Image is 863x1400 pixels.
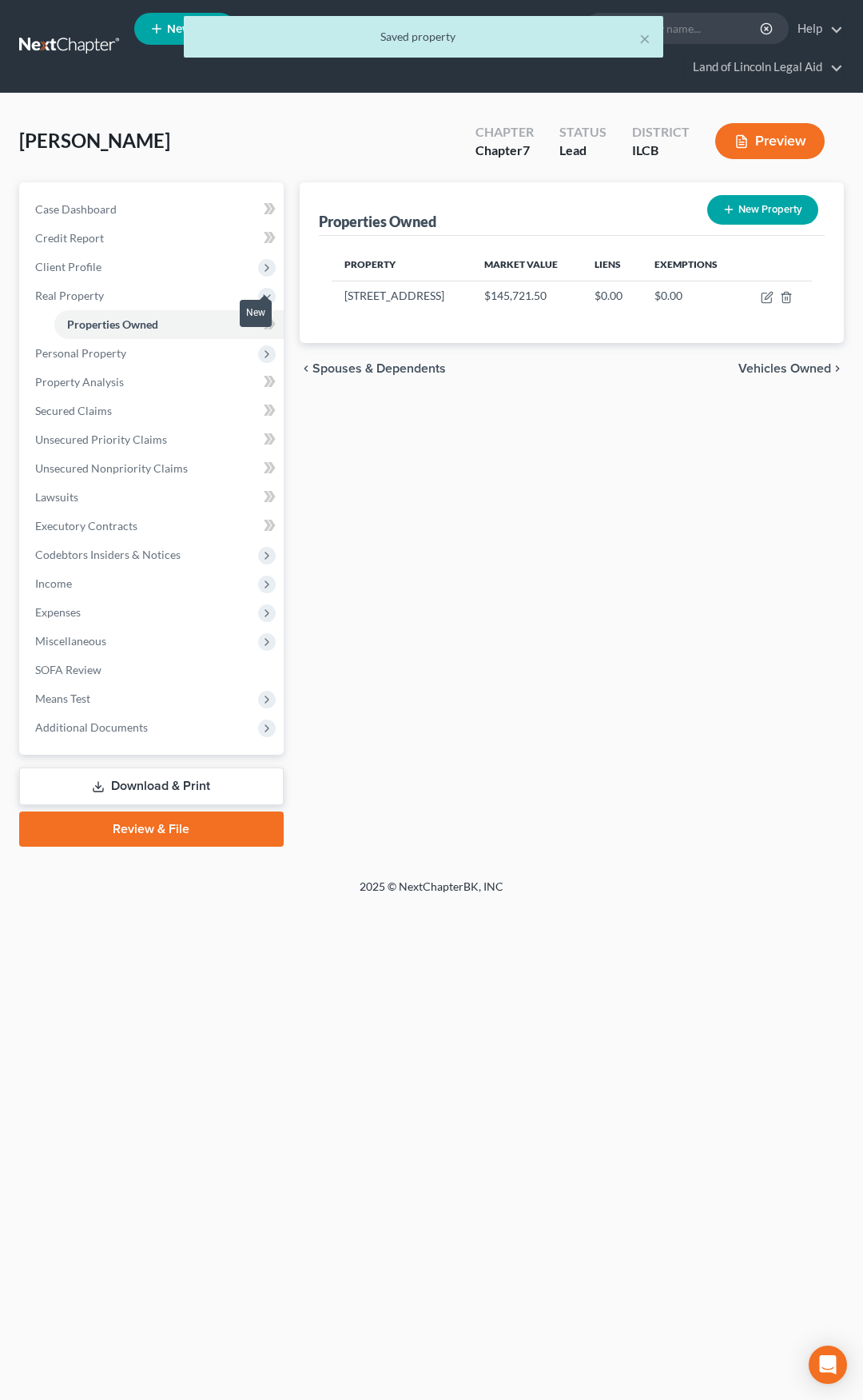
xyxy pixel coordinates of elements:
[308,14,412,43] a: Client Portal
[582,249,642,281] th: Liens
[54,310,284,339] a: Properties Owned
[707,195,818,225] button: New Property
[616,14,762,43] input: Search by name...
[715,123,825,159] button: Preview
[738,362,831,375] span: Vehicles Owned
[19,812,284,847] a: Review & File
[738,362,844,375] button: Vehicles Owned chevron_right
[35,346,126,360] span: Personal Property
[22,368,284,397] a: Property Analysis
[35,634,106,648] span: Miscellaneous
[22,483,284,512] a: Lawsuits
[35,202,117,216] span: Case Dashboard
[831,362,844,375] i: chevron_right
[35,289,104,302] span: Real Property
[22,454,284,483] a: Unsecured Nonpriority Claims
[35,490,78,504] span: Lawsuits
[300,362,312,375] i: chevron_left
[35,375,124,389] span: Property Analysis
[35,404,112,417] span: Secured Claims
[582,281,642,311] td: $0.00
[332,281,471,311] td: [STREET_ADDRESS]
[639,29,650,48] button: ×
[35,548,181,561] span: Codebtors Insiders & Notices
[22,224,284,253] a: Credit Report
[35,260,101,273] span: Client Profile
[35,461,188,475] span: Unsecured Nonpriority Claims
[67,317,158,331] span: Properties Owned
[240,300,272,326] div: New
[475,123,534,142] div: Chapter
[475,142,534,160] div: Chapter
[19,768,284,805] a: Download & Print
[35,433,167,446] span: Unsecured Priority Claims
[412,14,503,43] a: DebtorCC
[35,576,72,590] span: Income
[35,720,148,734] span: Additional Documents
[471,281,582,311] td: $145,721.50
[300,362,446,375] button: chevron_left Spouses & Dependents
[35,663,101,676] span: SOFA Review
[642,249,741,281] th: Exemptions
[22,512,284,540] a: Executory Contracts
[35,692,90,705] span: Means Test
[685,53,843,82] a: Land of Lincoln Legal Aid
[789,14,843,43] a: Help
[22,397,284,425] a: Secured Claims
[632,123,690,142] div: District
[19,129,170,152] span: [PERSON_NAME]
[22,656,284,684] a: SOFA Review
[35,605,81,619] span: Expenses
[523,142,530,158] span: 7
[35,231,104,245] span: Credit Report
[632,142,690,160] div: ILCB
[332,249,471,281] th: Property
[35,519,137,532] span: Executory Contracts
[809,1346,847,1384] div: Open Intercom Messenger
[241,14,308,43] a: Home
[22,425,284,454] a: Unsecured Priority Claims
[319,212,436,231] div: Properties Owned
[48,879,815,907] div: 2025 © NextChapterBK, INC
[642,281,741,311] td: $0.00
[559,123,606,142] div: Status
[559,142,606,160] div: Lead
[197,29,650,45] div: Saved property
[471,249,582,281] th: Market Value
[22,195,284,224] a: Case Dashboard
[312,362,446,375] span: Spouses & Dependents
